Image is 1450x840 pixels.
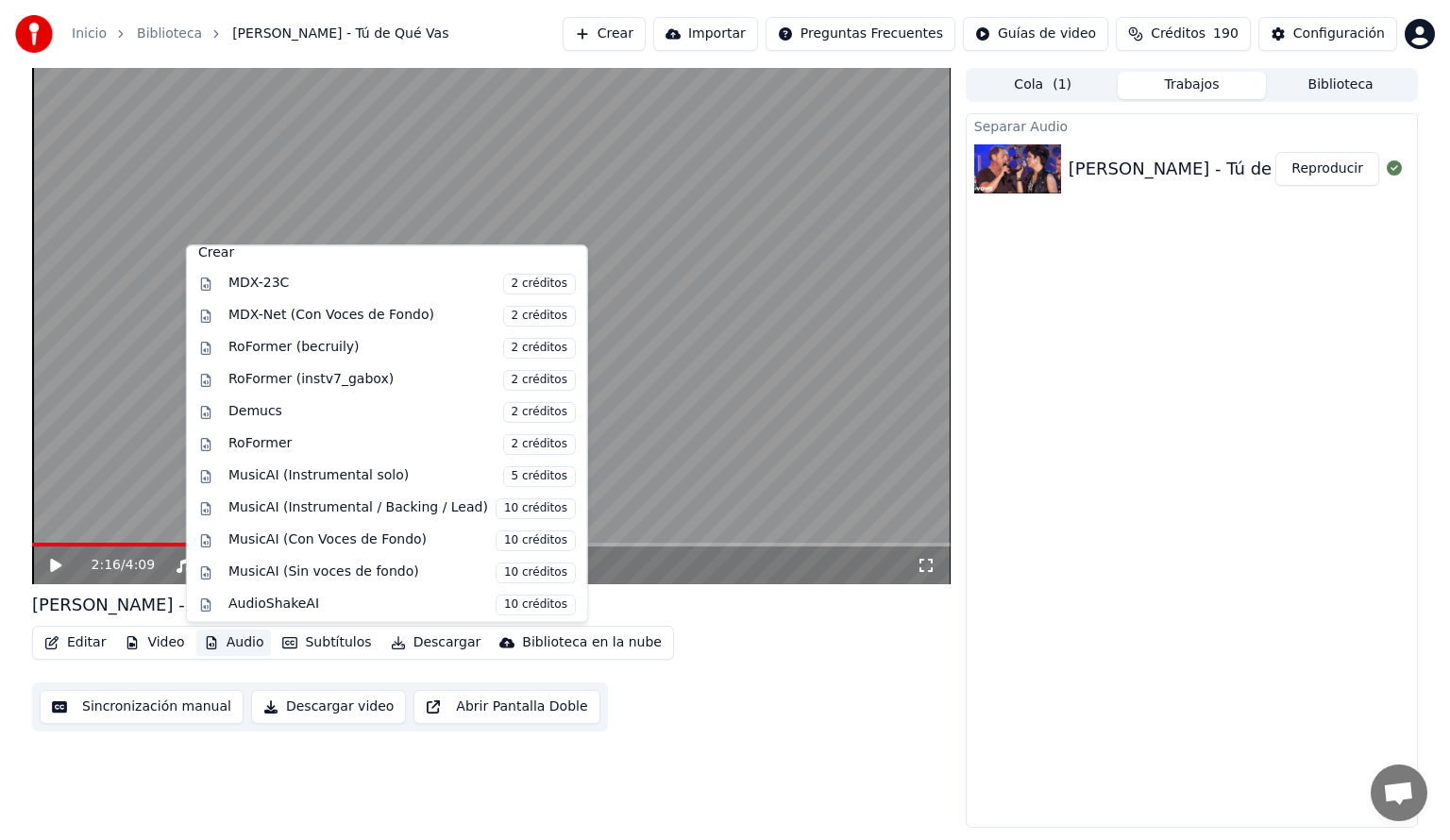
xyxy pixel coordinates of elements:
[653,17,758,51] button: Importar
[496,563,576,583] span: 10 créditos
[40,690,244,724] button: Sincronización manual
[967,114,1417,137] div: Separar Audio
[563,17,646,51] button: Crear
[198,244,576,262] div: Crear
[228,338,576,359] div: RoFormer (becruily)
[502,370,575,391] span: 2 créditos
[1151,25,1206,43] span: Créditos
[502,466,575,487] span: 5 créditos
[228,274,576,294] div: MDX-23C
[126,556,155,575] span: 4:09
[502,338,575,359] span: 2 créditos
[502,306,575,327] span: 2 créditos
[275,630,379,656] button: Subtítulos
[1258,17,1397,51] button: Configuración
[1266,72,1415,99] button: Biblioteca
[522,633,662,652] div: Biblioteca en la nube
[1069,156,1347,182] div: [PERSON_NAME] - Tú de Qué Vas
[228,530,576,551] div: MusicAI (Con Voces de Fondo)
[413,690,599,724] button: Abrir Pantalla Doble
[1293,25,1385,43] div: Configuración
[72,25,107,43] a: Inicio
[1053,76,1071,94] span: ( 1 )
[1118,72,1267,99] button: Trabajos
[228,595,576,615] div: AudioShakeAI
[228,370,576,391] div: RoFormer (instv7_gabox)
[228,434,576,455] div: RoFormer
[963,17,1108,51] button: Guías de video
[251,690,406,724] button: Descargar video
[496,498,576,519] span: 10 créditos
[502,274,575,294] span: 2 créditos
[117,630,192,656] button: Video
[228,306,576,327] div: MDX-Net (Con Voces de Fondo)
[1116,17,1251,51] button: Créditos190
[502,434,575,455] span: 2 créditos
[1275,152,1379,186] button: Reproducir
[72,25,448,43] nav: breadcrumb
[32,592,311,618] div: [PERSON_NAME] - Tú de Qué Vas
[1213,25,1239,43] span: 190
[137,25,202,43] a: Biblioteca
[496,595,576,615] span: 10 créditos
[1371,764,1427,821] a: Chat abierto
[228,498,576,519] div: MusicAI (Instrumental / Backing / Lead)
[92,556,137,575] div: /
[228,402,576,423] div: Demucs
[228,563,576,583] div: MusicAI (Sin voces de fondo)
[196,630,272,656] button: Audio
[92,556,121,575] span: 2:16
[228,466,576,487] div: MusicAI (Instrumental solo)
[15,15,53,53] img: youka
[37,630,113,656] button: Editar
[232,25,448,43] span: [PERSON_NAME] - Tú de Qué Vas
[496,530,576,551] span: 10 créditos
[969,72,1118,99] button: Cola
[383,630,489,656] button: Descargar
[766,17,955,51] button: Preguntas Frecuentes
[502,402,575,423] span: 2 créditos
